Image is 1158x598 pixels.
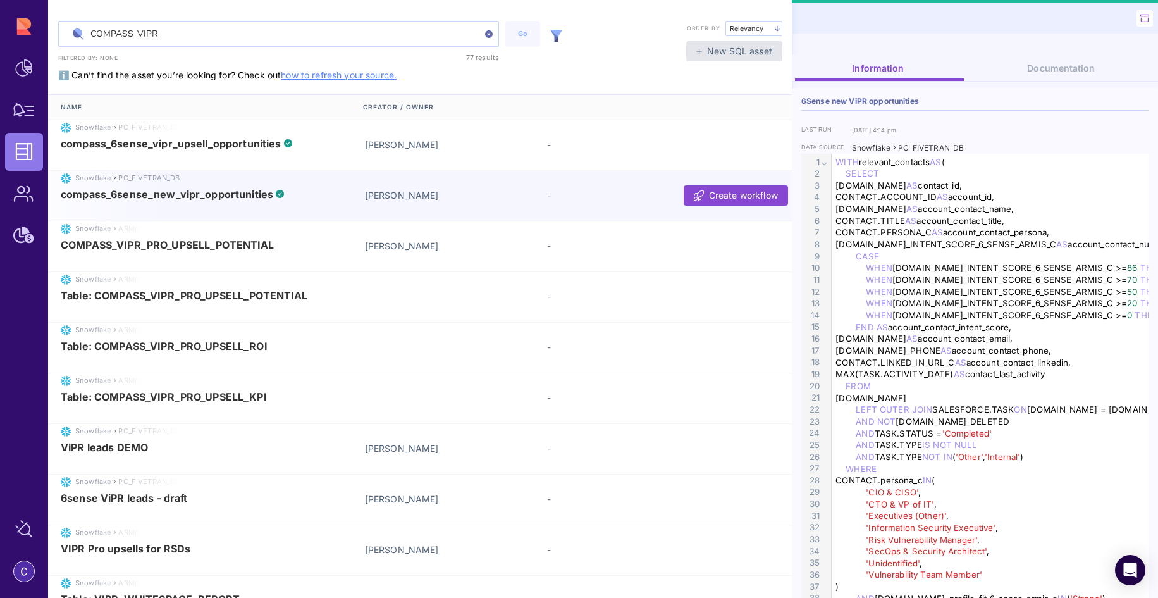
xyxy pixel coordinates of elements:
[801,227,822,239] div: 7
[801,215,822,227] div: 6
[801,380,822,392] div: 20
[944,452,952,462] span: IN
[852,63,904,73] span: Information
[801,156,822,168] div: 1
[832,309,1156,321] div: [DOMAIN_NAME]_INTENT_SCORE_6_SENSE_ARMIS_C >=
[832,286,1156,298] div: [DOMAIN_NAME]_INTENT_SCORE_6_SENSE_ARMIS_C >=
[832,274,1156,286] div: [DOMAIN_NAME]_INTENT_SCORE_6_SENSE_ARMIS_C >=
[801,191,822,203] div: 4
[547,138,729,151] div: -
[930,157,941,167] span: AS
[912,404,933,414] span: JOIN
[61,325,71,335] img: snowflake
[801,569,822,581] div: 36
[898,142,964,154] div: PC_FIVETRAN_DB
[832,333,1156,345] div: [DOMAIN_NAME] account_contact_email,
[932,227,943,237] span: AS
[61,290,308,301] span: Table: COMPASS_VIPR_PRO_UPSELL_POTENTIAL
[14,561,34,582] img: account-photo
[61,189,273,200] span: compass_6sense_new_vipr_opportunities
[832,451,1156,463] div: TASK.TYPE ( , )
[866,263,892,273] span: WHEN
[801,203,822,215] div: 5
[547,391,729,404] div: -
[1115,555,1145,585] div: Open Intercom Messenger
[801,286,822,298] div: 12
[856,452,874,462] span: AND
[61,543,191,554] span: VIPR Pro upsells for RSDs
[955,358,966,368] span: AS
[775,25,780,32] img: arrow
[365,492,547,506] div: [PERSON_NAME]
[801,545,822,558] div: 34
[420,51,499,65] div: 77 results
[906,204,918,214] span: AS
[801,251,822,263] div: 9
[856,416,874,427] span: AND
[820,156,828,168] span: Fold line
[866,546,987,556] span: 'SecOps & Security Architect'
[832,227,1156,239] div: CONTACT.PERSONA_C account_contact_persona,
[801,486,822,498] div: 29
[832,357,1156,369] div: CONTACT.LINKED_IN_URL_C account_contact_linkedin,
[940,346,952,356] span: AS
[832,180,1156,192] div: [DOMAIN_NAME] contact_id,
[801,510,822,522] div: 31
[61,578,71,589] img: snowflake
[937,192,948,202] span: AS
[365,442,547,455] div: [PERSON_NAME]
[801,521,822,533] div: 32
[832,191,1156,203] div: CONTACT.ACCOUNT_ID account_id,
[512,28,534,39] div: Go
[832,522,1156,534] div: ,
[852,142,890,154] div: Snowflake
[906,333,918,344] span: AS
[801,557,822,569] div: 35
[801,297,822,309] div: 13
[922,452,940,462] span: NOT
[832,545,1156,558] div: ,
[61,95,363,120] div: Name
[365,189,547,202] div: [PERSON_NAME]
[547,189,729,202] div: -
[61,224,71,234] img: snowflake
[866,487,918,497] span: 'CIO & CISO'
[856,428,874,439] span: AND
[832,534,1156,546] div: ,
[832,499,1156,511] div: ,
[846,381,871,391] span: FROM
[1127,310,1132,320] span: 0
[801,439,822,451] div: 25
[61,239,274,251] span: COMPASS_VIPR_PRO_UPSELL_POTENTIAL
[547,239,729,252] div: -
[1014,404,1026,414] span: ON
[866,535,977,545] span: 'Risk Vulnerability Manager'
[832,262,1156,274] div: [DOMAIN_NAME]_INTENT_SCORE_6_SENSE_ARMIS_C >=
[61,477,71,487] img: snowflake
[1127,287,1137,297] span: 50
[832,475,1156,487] div: CONTACT.persona_c (
[707,45,772,58] span: New SQL asset
[485,30,493,38] img: clear
[801,463,822,475] div: 27
[832,392,1156,404] div: [DOMAIN_NAME]
[1027,63,1095,73] span: Documentation
[363,95,545,120] div: Creator / Owner
[832,368,1156,380] div: MAX(TASK.ACTIVITY_DATE) contact_last_activity
[832,510,1156,522] div: ,
[61,275,71,285] img: snowflake
[832,297,1156,309] div: [DOMAIN_NAME]_INTENT_SCORE_6_SENSE_ARMIS_C >=
[801,427,822,439] div: 24
[922,440,930,450] span: IS
[61,492,188,504] span: 6sense ViPR leads - draft
[365,138,547,151] div: [PERSON_NAME]
[846,464,877,474] span: WHERE
[832,345,1156,357] div: [DOMAIN_NAME]_PHONE account_contact_phone,
[852,126,896,135] div: [DATE] 4:14 pm
[547,492,729,506] div: -
[832,203,1156,215] div: [DOMAIN_NAME] account_contact_name,
[68,24,89,44] img: search
[1056,239,1068,249] span: AS
[923,475,932,485] span: IN
[58,51,397,80] span: ℹ️ Can’t find the asset you’re looking for? Check out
